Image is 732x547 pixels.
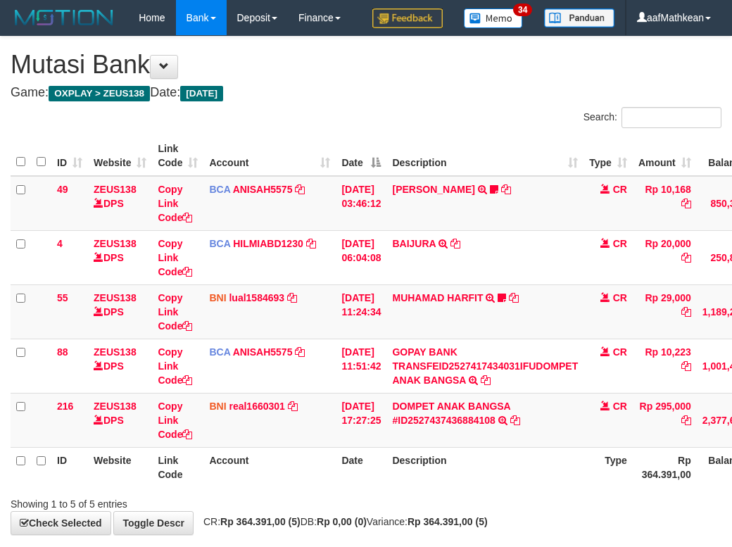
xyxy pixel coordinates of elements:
span: 34 [513,4,532,16]
a: ZEUS138 [94,292,137,303]
th: Date [336,447,386,487]
th: Link Code [152,447,203,487]
span: CR [613,238,627,249]
td: [DATE] 17:27:25 [336,393,386,447]
a: Copy HILMIABD1230 to clipboard [306,238,316,249]
a: ZEUS138 [94,238,137,249]
a: Copy Rp 295,000 to clipboard [681,415,691,426]
a: HILMIABD1230 [233,238,303,249]
a: Copy Rp 10,168 to clipboard [681,198,691,209]
td: Rp 20,000 [633,230,697,284]
a: Copy Link Code [158,184,192,223]
span: 55 [57,292,68,303]
strong: Rp 0,00 (0) [317,516,367,527]
a: ANISAH5575 [233,346,293,358]
a: lual1584693 [229,292,284,303]
img: Button%20Memo.svg [464,8,523,28]
a: Copy GOPAY BANK TRANSFEID2527417434031IFUDOMPET ANAK BANGSA to clipboard [481,375,491,386]
strong: Rp 364.391,00 (5) [220,516,301,527]
a: Copy Link Code [158,401,192,440]
span: CR [613,184,627,195]
a: ANISAH5575 [233,184,293,195]
th: Website [88,447,152,487]
a: Copy real1660301 to clipboard [288,401,298,412]
a: ZEUS138 [94,346,137,358]
span: OXPLAY > ZEUS138 [49,86,150,101]
a: Copy ANISAH5575 to clipboard [295,184,305,195]
th: ID: activate to sort column ascending [51,136,88,176]
a: Copy Rp 10,223 to clipboard [681,360,691,372]
span: BCA [209,184,230,195]
th: ID [51,447,88,487]
th: Website: activate to sort column ascending [88,136,152,176]
span: BCA [209,346,230,358]
img: MOTION_logo.png [11,7,118,28]
a: ZEUS138 [94,184,137,195]
a: DOMPET ANAK BANGSA #ID2527437436884108 [392,401,510,426]
strong: Rp 364.391,00 (5) [408,516,488,527]
td: DPS [88,176,152,231]
td: [DATE] 03:46:12 [336,176,386,231]
th: Type [583,447,633,487]
td: [DATE] 11:24:34 [336,284,386,339]
a: Copy Link Code [158,346,192,386]
span: [DATE] [180,86,223,101]
a: [PERSON_NAME] [392,184,474,195]
span: BCA [209,238,230,249]
span: CR [613,292,627,303]
a: GOPAY BANK TRANSFEID2527417434031IFUDOMPET ANAK BANGSA [392,346,578,386]
span: CR: DB: Variance: [196,516,488,527]
td: DPS [88,284,152,339]
span: 49 [57,184,68,195]
td: DPS [88,339,152,393]
div: Showing 1 to 5 of 5 entries [11,491,294,511]
h4: Game: Date: [11,86,721,100]
td: Rp 10,168 [633,176,697,231]
a: Toggle Descr [113,511,194,535]
th: Description [386,447,583,487]
a: ZEUS138 [94,401,137,412]
a: BAIJURA [392,238,436,249]
span: BNI [209,401,226,412]
span: 4 [57,238,63,249]
span: 88 [57,346,68,358]
td: [DATE] 06:04:08 [336,230,386,284]
a: Copy Link Code [158,238,192,277]
input: Search: [621,107,721,128]
a: Copy Rp 20,000 to clipboard [681,252,691,263]
td: DPS [88,230,152,284]
td: Rp 295,000 [633,393,697,447]
a: real1660301 [229,401,284,412]
a: Copy MUHAMAD HARFIT to clipboard [509,292,519,303]
img: Feedback.jpg [372,8,443,28]
td: Rp 29,000 [633,284,697,339]
h1: Mutasi Bank [11,51,721,79]
th: Link Code: activate to sort column ascending [152,136,203,176]
a: Copy Rp 29,000 to clipboard [681,306,691,317]
span: 216 [57,401,73,412]
a: Copy BAIJURA to clipboard [450,238,460,249]
a: Copy ANISAH5575 to clipboard [295,346,305,358]
span: CR [613,401,627,412]
span: CR [613,346,627,358]
img: panduan.png [544,8,614,27]
th: Account: activate to sort column ascending [203,136,336,176]
th: Account [203,447,336,487]
td: DPS [88,393,152,447]
td: [DATE] 11:51:42 [336,339,386,393]
a: Copy INA PAUJANAH to clipboard [501,184,511,195]
th: Date: activate to sort column descending [336,136,386,176]
a: MUHAMAD HARFIT [392,292,483,303]
th: Amount: activate to sort column ascending [633,136,697,176]
span: BNI [209,292,226,303]
td: Rp 10,223 [633,339,697,393]
a: Copy DOMPET ANAK BANGSA #ID2527437436884108 to clipboard [510,415,520,426]
th: Type: activate to sort column ascending [583,136,633,176]
th: Description: activate to sort column ascending [386,136,583,176]
label: Search: [583,107,721,128]
th: Rp 364.391,00 [633,447,697,487]
a: Copy Link Code [158,292,192,332]
a: Check Selected [11,511,111,535]
a: Copy lual1584693 to clipboard [287,292,297,303]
